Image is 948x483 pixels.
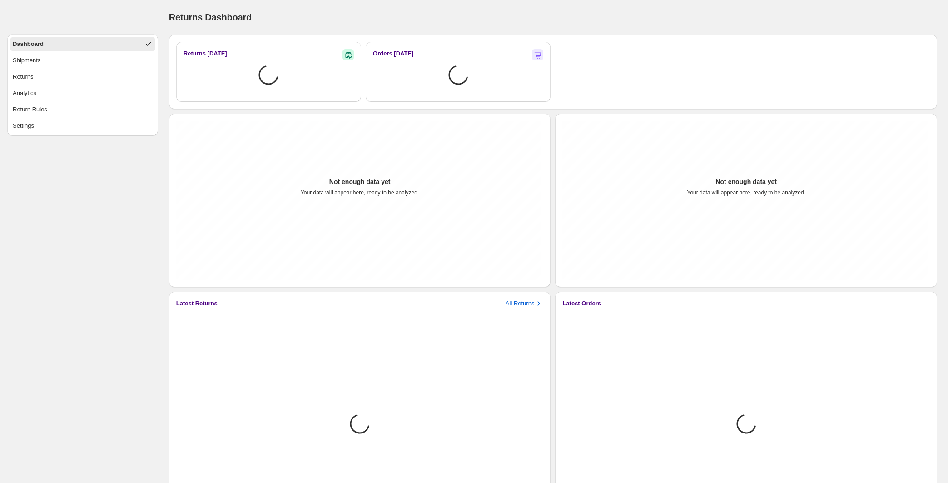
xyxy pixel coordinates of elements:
[13,56,40,65] div: Shipments
[506,299,544,308] button: All Returns
[184,49,227,58] h3: Returns [DATE]
[506,299,535,308] p: All Returns
[169,12,252,22] span: Returns Dashboard
[10,53,155,68] button: Shipments
[13,72,34,81] div: Returns
[373,49,413,58] h2: Orders [DATE]
[10,37,155,51] button: Dashboard
[562,299,601,308] h3: Latest Orders
[10,119,155,133] button: Settings
[13,105,47,114] div: Return Rules
[10,86,155,100] button: Analytics
[13,121,34,130] div: Settings
[13,40,44,49] div: Dashboard
[176,299,218,308] h3: Latest Returns
[10,70,155,84] button: Returns
[13,89,36,98] div: Analytics
[10,102,155,117] button: Return Rules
